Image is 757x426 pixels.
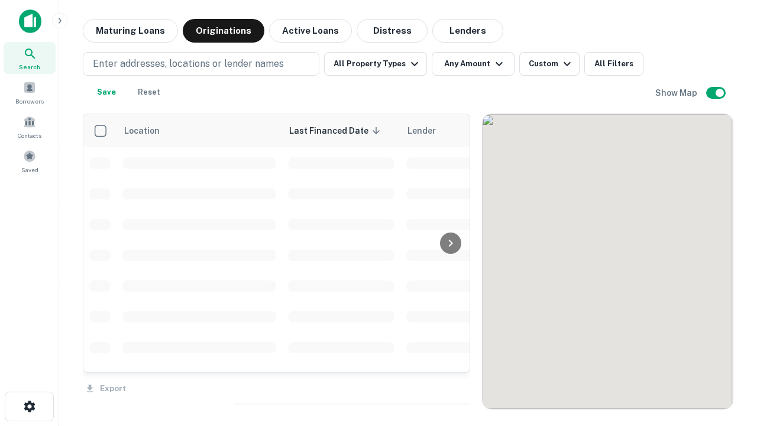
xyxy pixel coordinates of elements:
button: All Property Types [324,52,427,76]
h6: Show Map [655,86,699,99]
span: Last Financed Date [289,124,384,138]
button: Custom [519,52,580,76]
span: Search [19,62,40,72]
button: Any Amount [432,52,515,76]
div: 0 0 [483,114,733,409]
th: Lender [400,114,590,147]
a: Search [4,42,56,74]
th: Location [117,114,282,147]
span: Borrowers [15,96,44,106]
a: Contacts [4,111,56,143]
span: Lender [407,124,436,138]
a: Borrowers [4,76,56,108]
span: Contacts [18,131,41,140]
div: Custom [529,57,574,71]
button: Reset [130,80,168,104]
th: Last Financed Date [282,114,400,147]
button: Enter addresses, locations or lender names [83,52,319,76]
p: Enter addresses, locations or lender names [93,57,284,71]
iframe: Chat Widget [698,331,757,388]
a: Saved [4,145,56,177]
span: Saved [21,165,38,175]
button: Distress [357,19,428,43]
button: Lenders [432,19,503,43]
img: capitalize-icon.png [19,9,41,33]
button: Save your search to get updates of matches that match your search criteria. [88,80,125,104]
span: Location [124,124,175,138]
button: Maturing Loans [83,19,178,43]
button: Active Loans [269,19,352,43]
button: Originations [183,19,264,43]
button: All Filters [584,52,643,76]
